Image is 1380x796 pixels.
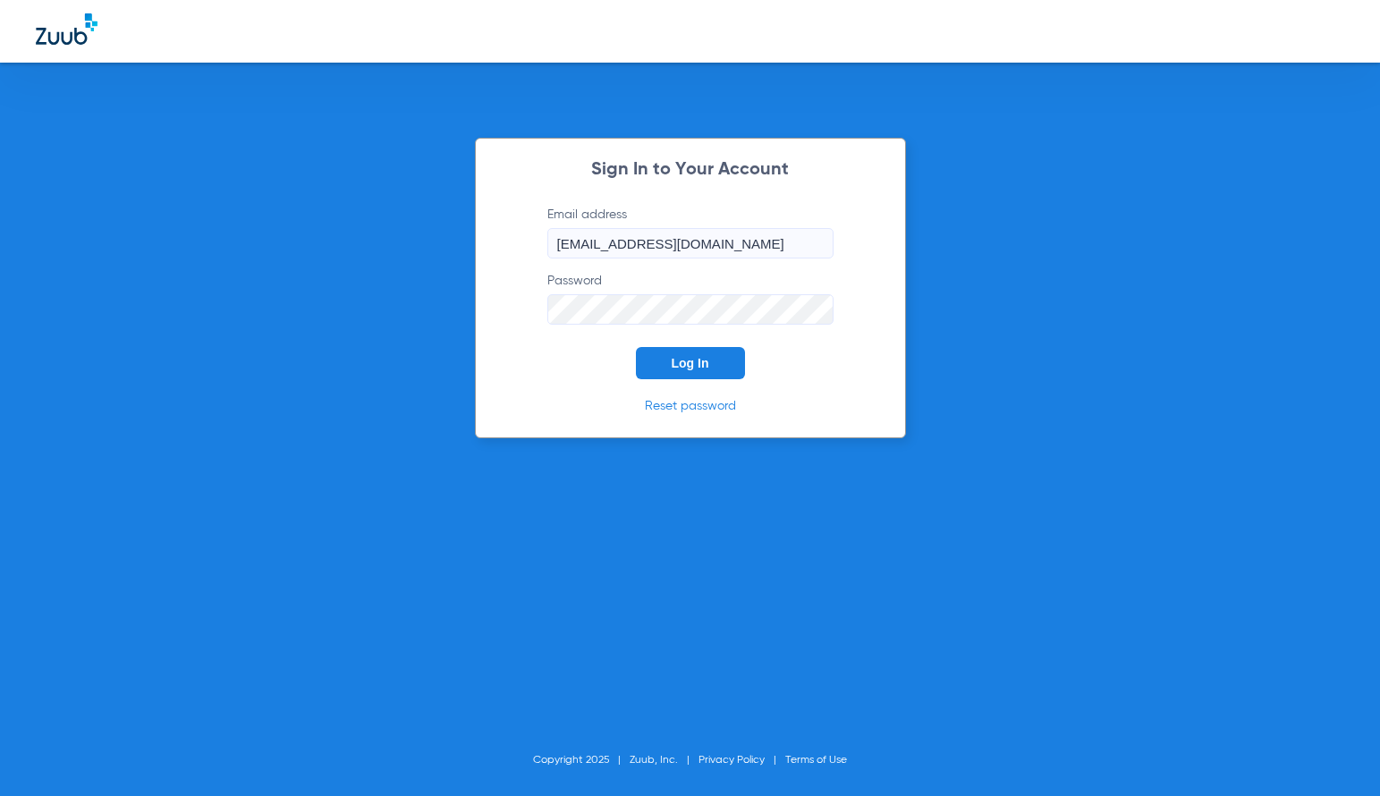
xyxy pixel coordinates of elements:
h2: Sign In to Your Account [521,161,860,179]
img: Zuub Logo [36,13,97,45]
li: Zuub, Inc. [630,751,698,769]
label: Email address [547,206,834,258]
input: Email address [547,228,834,258]
label: Password [547,272,834,325]
li: Copyright 2025 [533,751,630,769]
input: Password [547,294,834,325]
a: Privacy Policy [698,755,765,766]
iframe: Chat Widget [1291,710,1380,796]
a: Reset password [645,400,736,412]
span: Log In [672,356,709,370]
button: Log In [636,347,745,379]
a: Terms of Use [785,755,847,766]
